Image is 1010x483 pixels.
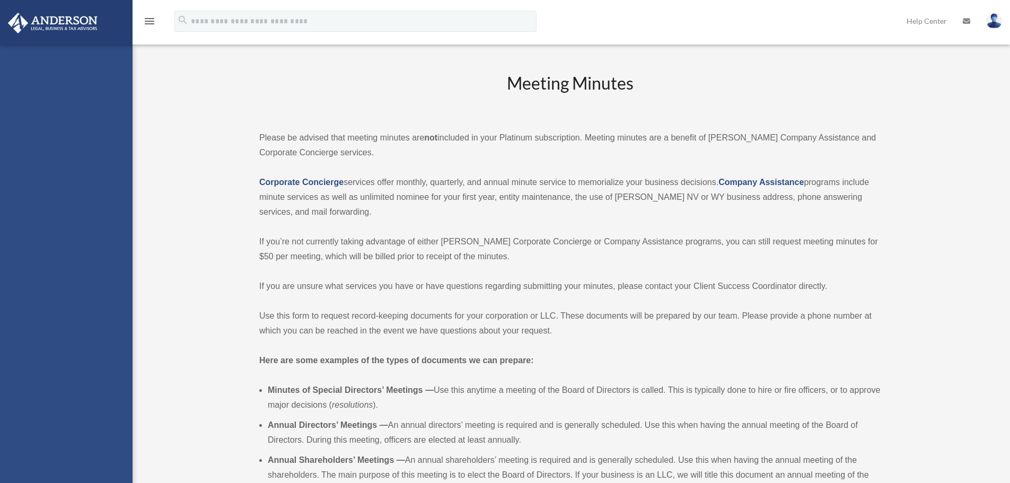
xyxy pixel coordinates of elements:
[268,383,881,412] li: Use this anytime a meeting of the Board of Directors is called. This is typically done to hire or...
[268,420,388,429] b: Annual Directors’ Meetings —
[259,279,881,294] p: If you are unsure what services you have or have questions regarding submitting your minutes, ple...
[259,72,881,116] h2: Meeting Minutes
[986,13,1002,29] img: User Pic
[259,130,881,160] p: Please be advised that meeting minutes are included in your Platinum subscription. Meeting minute...
[332,400,373,409] em: resolutions
[143,19,156,28] a: menu
[268,418,881,447] li: An annual directors’ meeting is required and is generally scheduled. Use this when having the ann...
[259,178,344,187] a: Corporate Concierge
[143,15,156,28] i: menu
[259,234,881,264] p: If you’re not currently taking advantage of either [PERSON_NAME] Corporate Concierge or Company A...
[268,455,405,464] b: Annual Shareholders’ Meetings —
[718,178,804,187] a: Company Assistance
[177,14,189,26] i: search
[268,385,434,394] b: Minutes of Special Directors’ Meetings —
[259,356,534,365] strong: Here are some examples of the types of documents we can prepare:
[259,175,881,219] p: services offer monthly, quarterly, and annual minute service to memorialize your business decisio...
[259,309,881,338] p: Use this form to request record-keeping documents for your corporation or LLC. These documents wi...
[424,133,437,142] strong: not
[5,13,101,33] img: Anderson Advisors Platinum Portal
